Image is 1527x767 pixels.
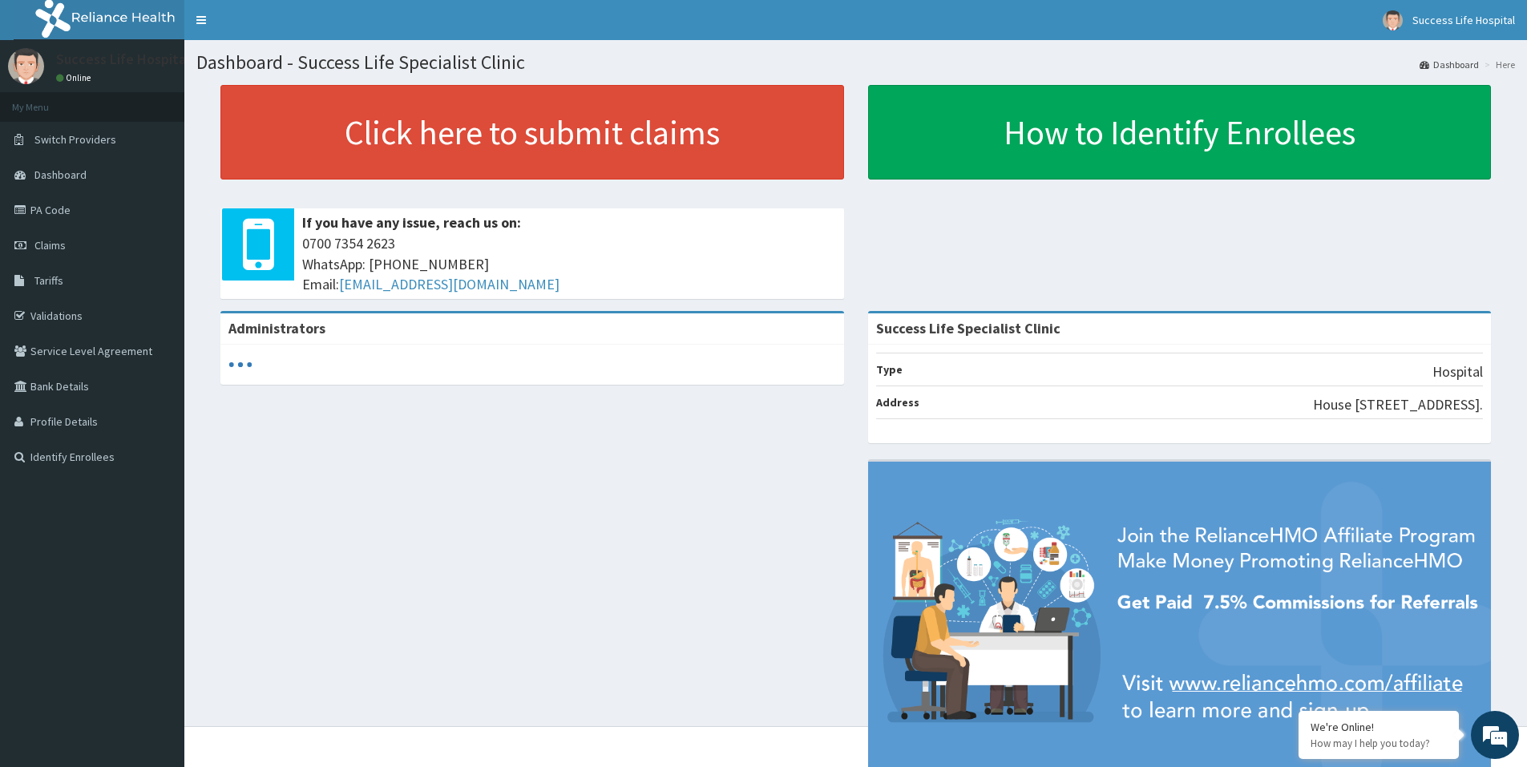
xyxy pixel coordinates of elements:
span: 0700 7354 2623 WhatsApp: [PHONE_NUMBER] Email: [302,233,836,295]
span: Switch Providers [34,132,116,147]
strong: Success Life Specialist Clinic [876,319,1060,337]
span: Claims [34,238,66,252]
li: Here [1481,58,1515,71]
span: Success Life Hospital [1412,13,1515,27]
b: Address [876,395,919,410]
img: User Image [1383,10,1403,30]
a: Click here to submit claims [220,85,844,180]
div: We're Online! [1311,720,1447,734]
b: Administrators [228,319,325,337]
p: How may I help you today? [1311,737,1447,750]
p: House [STREET_ADDRESS]. [1313,394,1483,415]
span: Dashboard [34,168,87,182]
b: Type [876,362,903,377]
a: Online [56,72,95,83]
img: User Image [8,48,44,84]
a: Dashboard [1420,58,1479,71]
svg: audio-loading [228,353,252,377]
p: Success Life Hospital [56,52,190,67]
span: Tariffs [34,273,63,288]
p: Hospital [1432,361,1483,382]
b: If you have any issue, reach us on: [302,213,521,232]
a: [EMAIL_ADDRESS][DOMAIN_NAME] [339,275,559,293]
h1: Dashboard - Success Life Specialist Clinic [196,52,1515,73]
a: How to Identify Enrollees [868,85,1492,180]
